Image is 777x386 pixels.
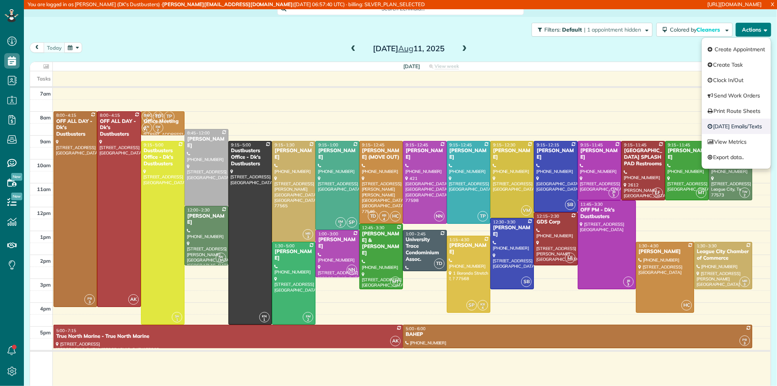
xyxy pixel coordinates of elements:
div: [PERSON_NAME] [638,248,692,255]
span: 3pm [40,282,51,288]
a: Create Task [702,57,771,72]
a: Clock In/Out [702,72,771,88]
div: [PERSON_NAME] [274,248,313,262]
span: View week [435,63,459,69]
a: Send Work Orders [702,88,771,103]
div: GDS Corp [536,219,575,225]
span: AK [128,294,139,305]
span: 5:00 - 7:15 [56,328,76,333]
button: today [44,42,65,53]
span: 8:45 - 12:00 [187,130,210,136]
span: HC [681,300,692,310]
span: 10am [37,162,51,168]
span: 1pm [40,234,51,240]
span: LF [653,188,663,198]
span: 8:00 - 4:15 [56,112,76,118]
span: EM [156,124,160,129]
span: 9:15 - 12:45 [406,142,428,148]
div: [PERSON_NAME] & [PERSON_NAME] [362,231,401,257]
span: TW [218,255,224,259]
small: 3 [740,281,750,288]
small: 2 [216,257,226,264]
div: Dustbusters Office - Dk's Dustbusters [231,148,270,167]
span: 9:15 - 12:45 [450,142,472,148]
span: 11am [37,186,51,192]
span: 9:15 - 11:45 [668,142,690,148]
div: [PERSON_NAME] [580,148,619,161]
div: University Trace Condominium Assoc. [405,237,444,263]
div: [PERSON_NAME] (MOVE OUT) [362,148,401,161]
a: [URL][DOMAIN_NAME] [708,1,762,7]
div: [PERSON_NAME] [187,136,226,149]
span: 9:15 - 11:45 [581,142,603,148]
small: 2 [153,127,163,134]
span: Aug [398,44,413,53]
span: New [11,193,22,200]
div: [PERSON_NAME] [405,148,444,161]
span: 12:30 - 3:30 [493,219,515,225]
span: 12:15 - 2:30 [537,213,559,219]
span: MT [696,188,707,198]
span: 1:30 - 3:30 [697,243,717,248]
span: 9:15 - 12:15 [537,142,559,148]
div: [PERSON_NAME] [449,242,488,255]
div: [PERSON_NAME] [449,148,488,161]
span: SP [347,217,357,228]
div: [PERSON_NAME] [493,225,532,238]
span: 1:00 - 3:00 [318,231,338,237]
span: TW [742,190,748,194]
div: [GEOGRAPHIC_DATA] SPLASH PAD Restrooms [624,148,663,167]
button: Filters: Default | 1 appointment hidden [532,23,653,37]
span: Tasks [37,76,51,82]
span: 9:15 - 11:45 [624,142,646,148]
span: JB [612,190,616,194]
span: | 1 appointment hidden [584,26,641,33]
span: SP [467,300,477,310]
span: [DATE] [403,63,420,69]
a: Print Route Sheets [702,103,771,119]
span: EM [306,314,310,318]
a: Filters: Default | 1 appointment hidden [528,23,653,37]
small: 1 [172,316,182,324]
span: TW [144,113,150,117]
span: 9:15 - 1:00 [318,142,338,148]
small: 3 [624,281,633,288]
span: TD [153,111,163,122]
span: 9:15 - 1:30 [275,142,295,148]
div: OFF PM - Dk's Dustbusters [580,207,634,220]
span: KN [144,124,149,129]
button: prev [30,42,44,53]
span: NN [434,211,445,222]
div: [PERSON_NAME] [318,148,357,161]
a: Create Appointment [702,42,771,57]
span: TD [368,211,378,222]
small: 4 [478,304,488,312]
span: 11:45 - 3:30 [581,201,603,207]
small: 3 [740,340,750,347]
span: PB [743,337,747,342]
span: VM [521,205,532,216]
small: 3 [609,192,619,199]
span: Colored by [670,26,723,33]
span: LF [565,253,576,263]
div: OFF ALL DAY - Dk's Dustbusters [56,118,95,138]
span: TD [434,258,445,269]
span: Cleaners [696,26,721,33]
button: Colored byCleaners [656,23,733,37]
span: MT [390,277,401,287]
div: [PERSON_NAME] [318,237,357,250]
div: [PERSON_NAME] [187,213,226,226]
div: BAHEP [405,331,750,338]
small: 3 [303,233,313,241]
span: SH [175,314,180,318]
span: 2pm [40,258,51,264]
span: MB [305,231,310,235]
span: 5pm [40,329,51,336]
span: SB [521,277,532,287]
strong: [PERSON_NAME][EMAIL_ADDRESS][DOMAIN_NAME] [162,1,293,7]
span: 1:15 - 4:30 [450,237,470,242]
small: 3 [85,299,94,306]
span: 9:15 - 5:00 [231,142,251,148]
span: 9:15 - 12:45 [362,142,384,148]
span: HC [390,211,401,222]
